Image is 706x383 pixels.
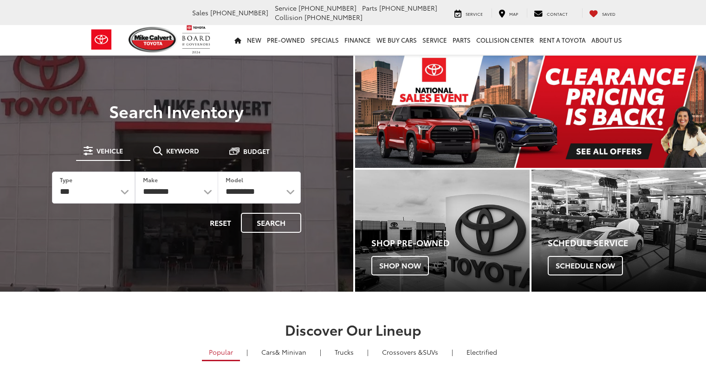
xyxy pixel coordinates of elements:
h2: Discover Our Lineup [26,322,680,337]
a: About Us [589,25,625,55]
a: Map [492,8,525,18]
a: Specials [308,25,342,55]
a: Home [232,25,244,55]
span: Sales [192,8,208,17]
h4: Schedule Service [548,238,706,248]
div: Toyota [355,170,530,292]
a: Popular [202,344,240,361]
a: Electrified [460,344,504,360]
label: Make [143,176,158,184]
span: Contact [547,11,568,17]
span: Map [509,11,518,17]
a: New [244,25,264,55]
span: [PHONE_NUMBER] [379,3,437,13]
a: Service [447,8,490,18]
li: | [244,347,250,357]
span: & Minivan [275,347,306,357]
a: Collision Center [473,25,537,55]
span: Vehicle [97,147,123,154]
a: Pre-Owned [264,25,308,55]
li: | [449,347,455,357]
span: Saved [602,11,615,17]
span: Budget [243,148,270,154]
span: Service [275,3,297,13]
img: Mike Calvert Toyota [129,27,178,52]
label: Type [60,176,72,184]
a: My Saved Vehicles [582,8,622,18]
a: Trucks [328,344,361,360]
span: Parts [362,3,377,13]
a: Service [420,25,450,55]
label: Model [226,176,243,184]
span: Service [466,11,483,17]
h3: Search Inventory [39,102,314,120]
a: SUVs [375,344,445,360]
span: Shop Now [371,256,429,275]
a: Shop Pre-Owned Shop Now [355,170,530,292]
a: WE BUY CARS [374,25,420,55]
h4: Shop Pre-Owned [371,238,530,248]
li: | [365,347,371,357]
span: Schedule Now [548,256,623,275]
li: | [317,347,324,357]
button: Search [241,213,301,233]
span: [PHONE_NUMBER] [210,8,268,17]
div: Toyota [531,170,706,292]
a: Cars [254,344,313,360]
span: Crossovers & [382,347,423,357]
span: Keyword [166,147,199,154]
span: [PHONE_NUMBER] [298,3,356,13]
a: Parts [450,25,473,55]
a: Contact [527,8,575,18]
a: Rent a Toyota [537,25,589,55]
span: [PHONE_NUMBER] [304,13,363,22]
a: Schedule Service Schedule Now [531,170,706,292]
img: Toyota [84,25,119,55]
button: Reset [202,213,239,233]
a: Finance [342,25,374,55]
span: Collision [275,13,303,22]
